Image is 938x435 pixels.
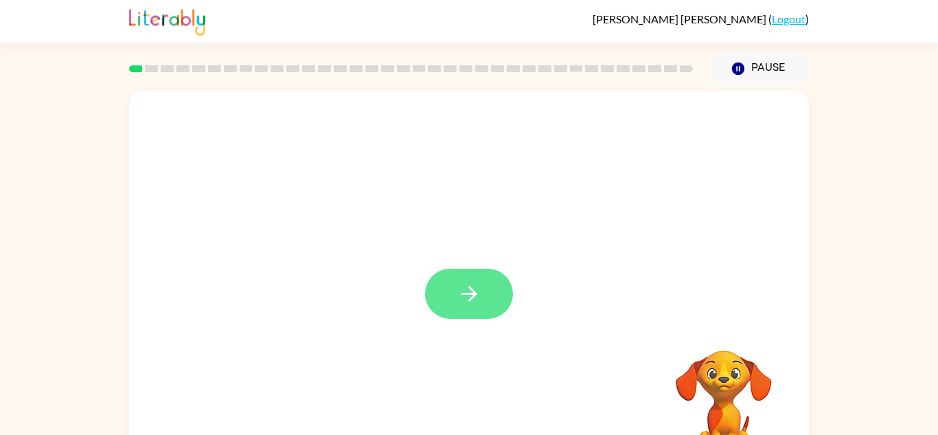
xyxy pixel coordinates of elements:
[772,12,805,25] a: Logout
[129,5,205,36] img: Literably
[593,12,809,25] div: ( )
[593,12,768,25] span: [PERSON_NAME] [PERSON_NAME]
[709,53,809,85] button: Pause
